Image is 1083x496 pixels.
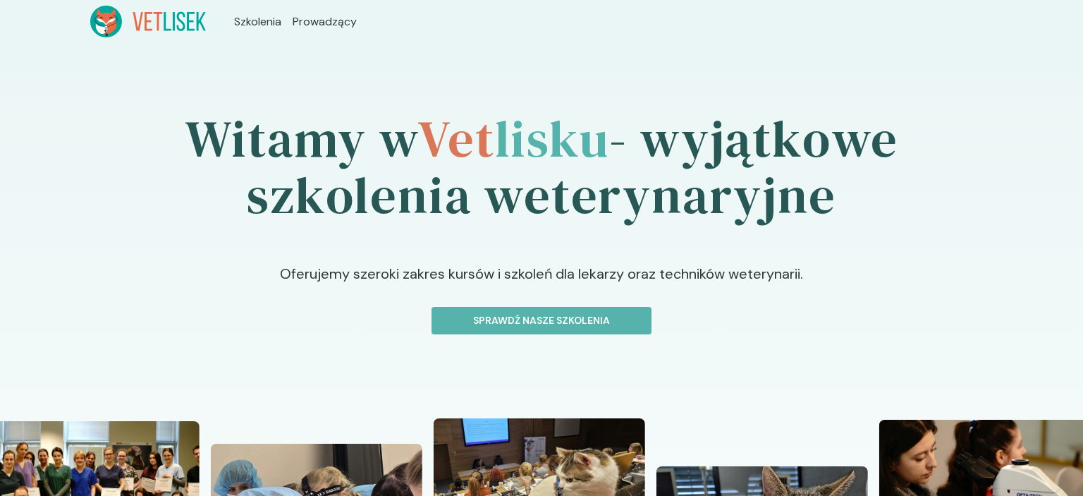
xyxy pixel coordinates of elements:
span: Vet [417,104,494,174]
button: Sprawdź nasze szkolenia [432,307,651,334]
span: lisku [495,104,609,174]
p: Oferujemy szeroki zakres kursów i szkoleń dla lekarzy oraz techników weterynarii. [180,263,902,307]
p: Sprawdź nasze szkolenia [443,313,640,328]
h1: Witamy w - wyjątkowe szkolenia weterynaryjne [90,71,993,263]
a: Prowadzący [293,13,357,30]
a: Szkolenia [234,13,281,30]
